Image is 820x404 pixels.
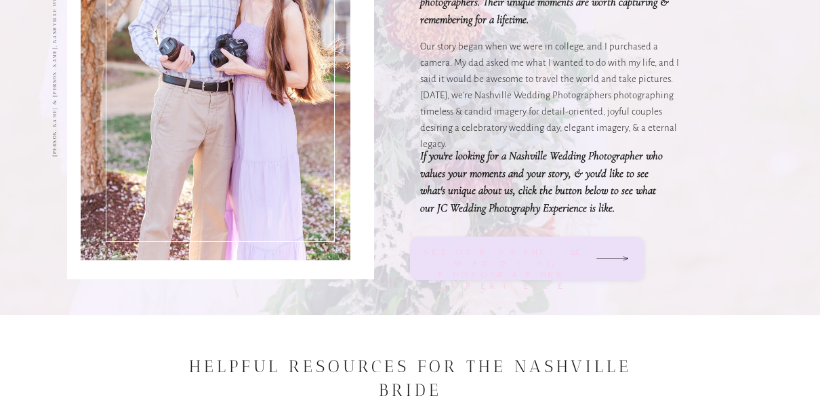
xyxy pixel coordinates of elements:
p: Our story began when we were in college, and I purchased a camera. My dad asked me what I wanted ... [420,39,691,136]
b: If you're looking for a Nashville Wedding Photographer who values your moments and your story, & ... [420,148,663,215]
h2: helpful Resources for the Nashville bride [155,355,665,375]
a: See our nashville wedding PhotographER Experience [424,247,585,270]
